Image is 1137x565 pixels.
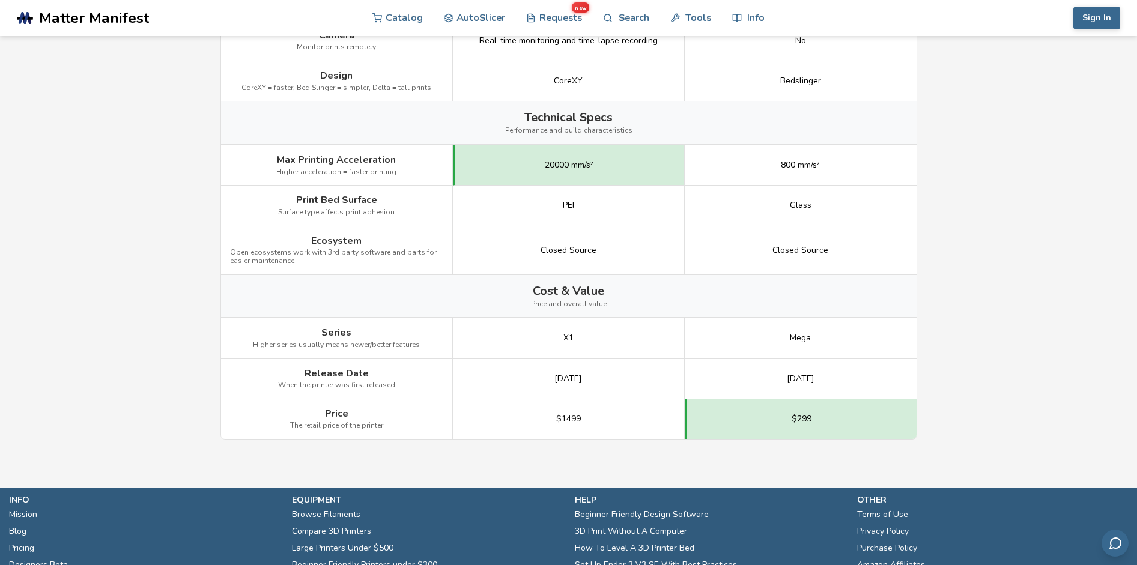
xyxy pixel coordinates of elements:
[780,76,821,86] span: Bedslinger
[311,235,362,246] span: Ecosystem
[781,160,820,170] span: 800 mm/s²
[277,154,396,165] span: Max Printing Acceleration
[278,208,395,217] span: Surface type affects print adhesion
[9,523,26,540] a: Blog
[545,160,593,170] span: 20000 mm/s²
[575,494,846,506] p: help
[857,523,909,540] a: Privacy Policy
[241,84,431,92] span: CoreXY = faster, Bed Slinger = simpler, Delta = tall prints
[230,249,443,265] span: Open ecosystems work with 3rd party software and parts for easier maintenance
[541,246,596,255] span: Closed Source
[292,523,371,540] a: Compare 3D Printers
[857,506,908,523] a: Terms of Use
[325,408,348,419] span: Price
[319,30,354,41] span: Camera
[292,506,360,523] a: Browse Filaments
[790,201,811,210] span: Glass
[292,494,563,506] p: equipment
[321,327,351,338] span: Series
[556,414,581,424] span: $1499
[290,421,383,430] span: The retail price of the printer
[278,381,395,390] span: When the printer was first released
[531,300,607,309] span: Price and overall value
[575,540,694,557] a: How To Level A 3D Printer Bed
[292,540,393,557] a: Large Printers Under $500
[1073,7,1120,29] button: Sign In
[305,368,369,379] span: Release Date
[9,494,280,506] p: info
[554,76,583,86] span: CoreXY
[524,110,613,124] span: Technical Specs
[39,10,149,26] span: Matter Manifest
[479,36,658,46] span: Real-time monitoring and time-lapse recording
[505,127,632,135] span: Performance and build characteristics
[772,246,828,255] span: Closed Source
[9,506,37,523] a: Mission
[575,506,709,523] a: Beginner Friendly Design Software
[572,2,589,13] span: new
[1102,530,1129,557] button: Send feedback via email
[9,540,34,557] a: Pricing
[857,540,917,557] a: Purchase Policy
[253,341,420,349] span: Higher series usually means newer/better features
[563,201,574,210] span: PEI
[575,523,687,540] a: 3D Print Without A Computer
[787,374,814,384] span: [DATE]
[790,333,811,343] span: Mega
[792,414,811,424] span: $299
[857,494,1128,506] p: other
[276,168,396,177] span: Higher acceleration = faster printing
[296,195,377,205] span: Print Bed Surface
[795,36,806,46] span: No
[554,374,582,384] span: [DATE]
[320,70,353,81] span: Design
[563,333,574,343] span: X1
[533,284,604,298] span: Cost & Value
[297,43,376,52] span: Monitor prints remotely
